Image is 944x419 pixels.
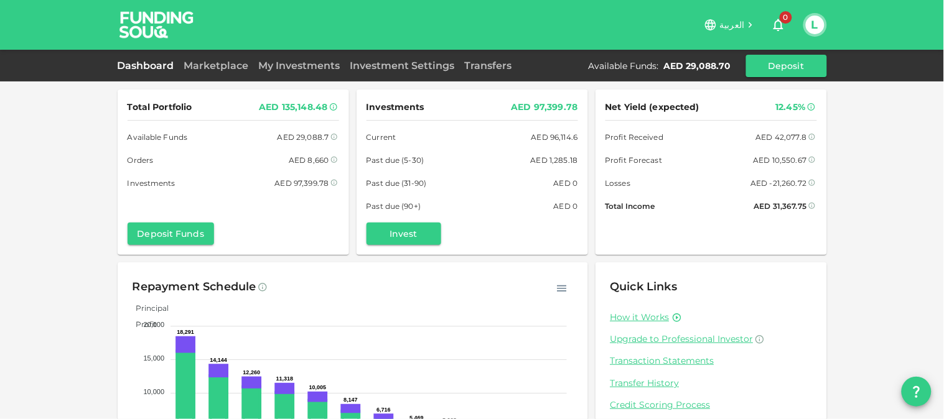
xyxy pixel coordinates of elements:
[756,131,807,144] div: AED 42,077.8
[776,99,806,115] div: 12.45%
[610,333,812,345] a: Upgrade to Professional Investor
[128,177,175,190] span: Investments
[126,320,157,329] span: Profit
[605,177,631,190] span: Losses
[278,131,329,144] div: AED 29,088.7
[589,60,659,72] div: Available Funds :
[367,177,427,190] span: Past due (31-90)
[766,12,791,37] button: 0
[902,377,932,407] button: question
[367,223,441,245] button: Invest
[143,321,164,328] tspan: 20,000
[610,333,754,344] span: Upgrade to Professional Investor
[664,60,731,72] div: AED 29,088.70
[254,60,345,71] a: My Investments
[610,280,678,293] span: Quick Links
[806,16,825,34] button: L
[610,355,812,367] a: Transaction Statements
[610,377,812,389] a: Transfer History
[605,200,655,213] span: Total Income
[126,303,169,313] span: Principal
[367,99,424,115] span: Investments
[275,177,329,190] div: AED 97,399.78
[460,60,517,71] a: Transfers
[128,131,188,144] span: Available Funds
[143,354,164,362] tspan: 15,000
[746,55,827,77] button: Deposit
[610,399,812,411] a: Credit Scoring Process
[605,154,663,167] span: Profit Forecast
[754,154,807,167] div: AED 10,550.67
[118,60,179,71] a: Dashboard
[531,131,578,144] div: AED 96,114.6
[605,131,664,144] span: Profit Received
[179,60,254,71] a: Marketplace
[754,200,807,213] div: AED 31,367.75
[128,99,192,115] span: Total Portfolio
[367,131,396,144] span: Current
[720,19,745,30] span: العربية
[367,154,424,167] span: Past due (5-30)
[289,154,329,167] div: AED 8,660
[554,177,578,190] div: AED 0
[128,154,154,167] span: Orders
[554,200,578,213] div: AED 0
[345,60,460,71] a: Investment Settings
[531,154,578,167] div: AED 1,285.18
[133,277,256,297] div: Repayment Schedule
[259,99,327,115] div: AED 135,148.48
[750,177,806,190] div: AED -21,260.72
[143,388,164,395] tspan: 10,000
[605,99,700,115] span: Net Yield (expected)
[128,223,214,245] button: Deposit Funds
[512,99,578,115] div: AED 97,399.78
[610,311,670,323] a: How it Works
[367,200,421,213] span: Past due (90+)
[780,11,792,24] span: 0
